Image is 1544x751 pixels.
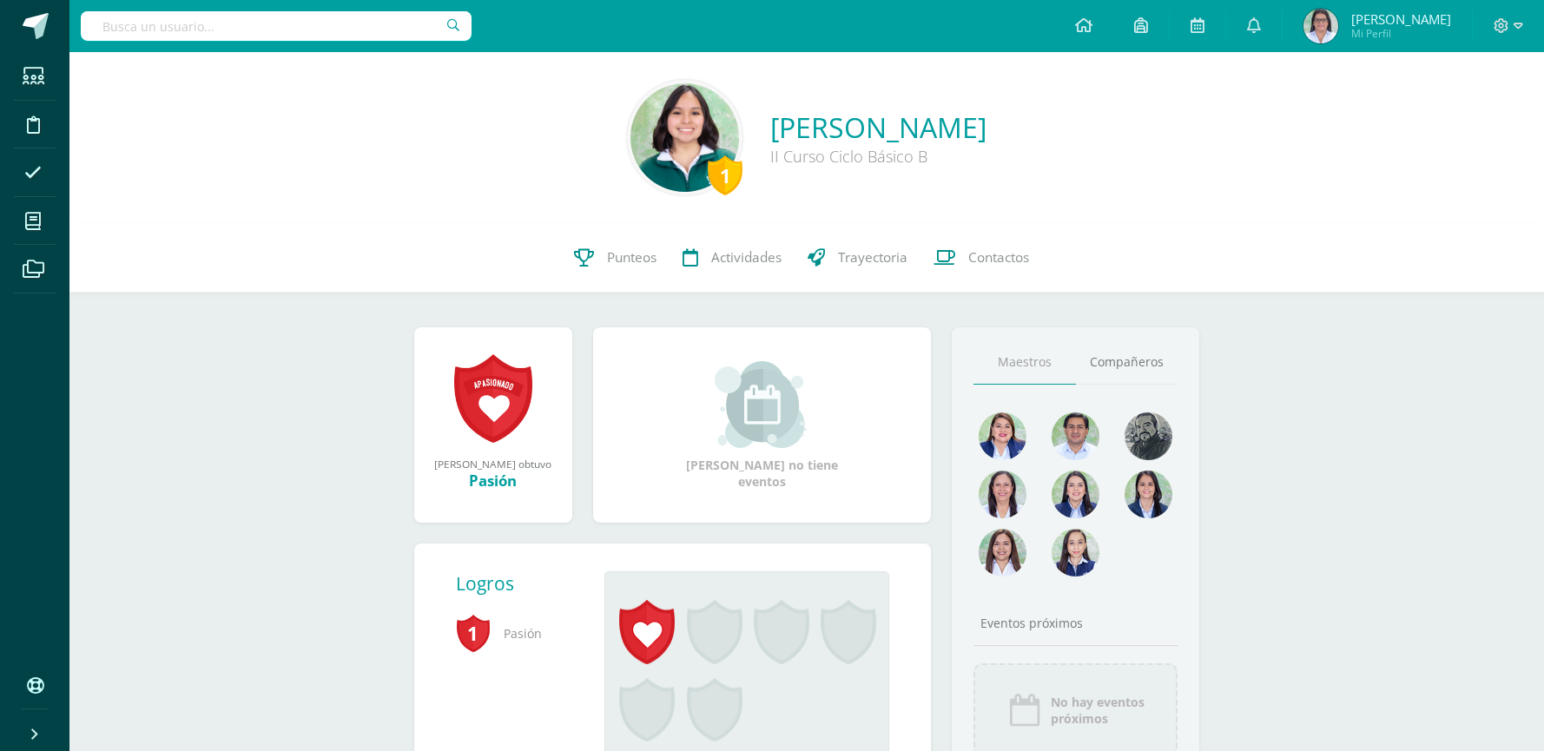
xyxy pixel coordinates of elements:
input: Busca un usuario... [81,11,472,41]
div: 1 [708,155,742,195]
span: [PERSON_NAME] [1351,10,1451,28]
span: 1 [456,613,491,653]
img: d4e0c534ae446c0d00535d3bb96704e9.png [1125,471,1172,518]
img: 823a8c2fd827ba4867b71b9c1fc28613.png [630,83,739,192]
img: 78f4197572b4db04b380d46154379998.png [979,471,1026,518]
img: 1be4a43e63524e8157c558615cd4c825.png [979,529,1026,576]
div: [PERSON_NAME] obtuvo [432,457,555,471]
span: Mi Perfil [1351,26,1451,41]
span: Trayectoria [838,248,907,267]
img: 135afc2e3c36cc19cf7f4a6ffd4441d1.png [979,412,1026,460]
div: Logros [456,571,591,596]
a: Maestros [973,340,1076,385]
span: No hay eventos próximos [1051,694,1145,727]
div: Eventos próximos [973,615,1178,631]
img: 1e7bfa517bf798cc96a9d855bf172288.png [1052,412,1099,460]
a: Compañeros [1076,340,1178,385]
img: 69aa824f1337ad42e7257fae7599adbb.png [1303,9,1338,43]
a: Punteos [561,223,670,293]
a: [PERSON_NAME] [770,109,986,146]
a: Trayectoria [795,223,920,293]
img: e0582db7cc524a9960c08d03de9ec803.png [1052,529,1099,576]
span: Punteos [607,248,657,267]
img: event_icon.png [1007,693,1042,728]
a: Contactos [920,223,1042,293]
img: event_small.png [715,361,809,448]
div: II Curso Ciclo Básico B [770,146,986,167]
img: 421193c219fb0d09e137c3cdd2ddbd05.png [1052,471,1099,518]
span: Actividades [711,248,782,267]
a: Actividades [670,223,795,293]
div: [PERSON_NAME] no tiene eventos [675,361,848,490]
img: 4179e05c207095638826b52d0d6e7b97.png [1125,412,1172,460]
span: Pasión [456,609,577,657]
div: Pasión [432,471,555,491]
span: Contactos [968,248,1029,267]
